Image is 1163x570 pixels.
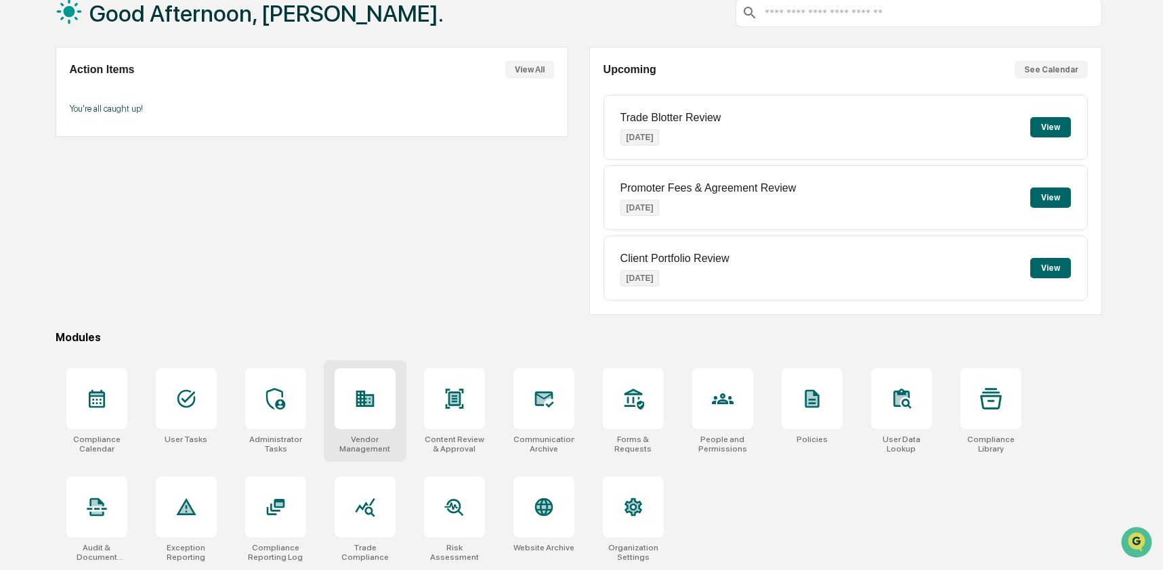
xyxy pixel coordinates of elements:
div: Administrator Tasks [245,435,306,454]
div: Organization Settings [603,543,664,562]
p: [DATE] [620,270,660,286]
span: Data Lookup [27,196,85,210]
div: 🖐️ [14,172,24,183]
div: User Data Lookup [871,435,932,454]
div: Risk Assessment [424,543,485,562]
button: View [1030,258,1071,278]
div: Compliance Library [960,435,1021,454]
a: 🔎Data Lookup [8,191,91,215]
h2: Action Items [70,64,135,76]
div: Compliance Reporting Log [245,543,306,562]
div: Trade Compliance [335,543,396,562]
a: 🗄️Attestations [93,165,173,190]
div: Start new chat [46,104,222,117]
a: Powered byPylon [96,229,164,240]
div: Communications Archive [513,435,574,454]
button: Start new chat [230,108,247,124]
button: View All [505,61,554,79]
button: View [1030,188,1071,208]
p: [DATE] [620,200,660,216]
div: Exception Reporting [156,543,217,562]
div: User Tasks [165,435,207,444]
p: You're all caught up! [70,104,554,114]
div: We're available if you need us! [46,117,171,128]
p: How can we help? [14,28,247,50]
div: Website Archive [513,543,574,552]
span: Preclearance [27,171,87,184]
a: 🖐️Preclearance [8,165,93,190]
div: 🔎 [14,198,24,209]
p: Client Portfolio Review [620,253,729,265]
button: View [1030,117,1071,137]
div: Forms & Requests [603,435,664,454]
h2: Upcoming [604,64,656,76]
div: Vendor Management [335,435,396,454]
div: 🗄️ [98,172,109,183]
span: Pylon [135,229,164,240]
div: Policies [797,435,828,444]
p: [DATE] [620,129,660,146]
button: See Calendar [1015,61,1088,79]
div: Content Review & Approval [424,435,485,454]
div: Audit & Document Logs [66,543,127,562]
img: 1746055101610-c473b297-6a78-478c-a979-82029cc54cd1 [14,104,38,128]
div: Modules [56,331,1102,344]
div: People and Permissions [692,435,753,454]
p: Promoter Fees & Agreement Review [620,182,797,194]
p: Trade Blotter Review [620,112,721,124]
span: Attestations [112,171,168,184]
iframe: Open customer support [1120,525,1156,562]
div: Compliance Calendar [66,435,127,454]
